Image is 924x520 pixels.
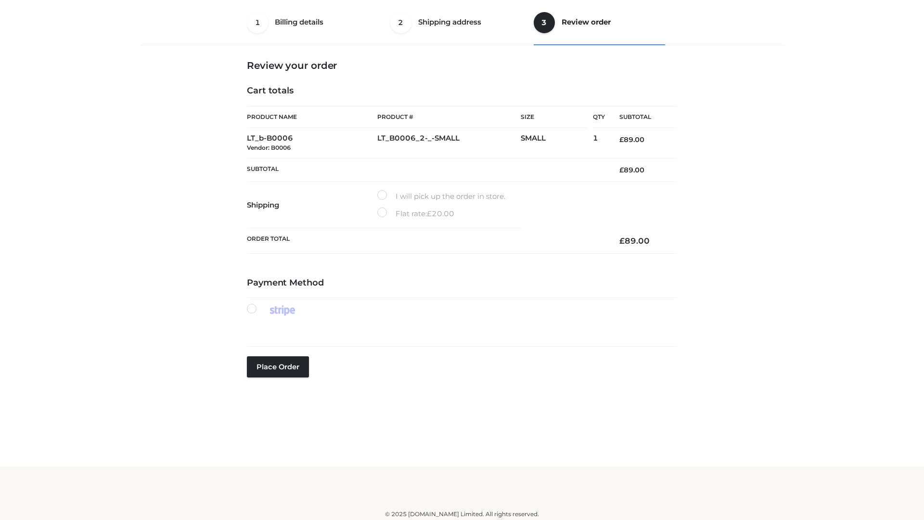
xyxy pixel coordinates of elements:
button: Place order [247,356,309,377]
td: LT_B0006_2-_-SMALL [377,128,521,158]
span: £ [427,209,432,218]
th: Product # [377,106,521,128]
td: SMALL [521,128,593,158]
span: £ [619,236,625,246]
td: LT_b-B0006 [247,128,377,158]
th: Size [521,106,588,128]
label: Flat rate: [377,208,454,220]
h4: Cart totals [247,86,677,96]
th: Product Name [247,106,377,128]
th: Subtotal [605,106,677,128]
bdi: 89.00 [619,236,650,246]
span: £ [619,135,624,144]
bdi: 89.00 [619,166,644,174]
bdi: 89.00 [619,135,644,144]
bdi: 20.00 [427,209,454,218]
small: Vendor: B0006 [247,144,291,151]
h4: Payment Method [247,278,677,288]
th: Order Total [247,228,605,254]
th: Subtotal [247,158,605,182]
div: © 2025 [DOMAIN_NAME] Limited. All rights reserved. [143,509,781,519]
th: Qty [593,106,605,128]
h3: Review your order [247,60,677,71]
td: 1 [593,128,605,158]
th: Shipping [247,182,377,228]
label: I will pick up the order in store. [377,190,505,203]
span: £ [619,166,624,174]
